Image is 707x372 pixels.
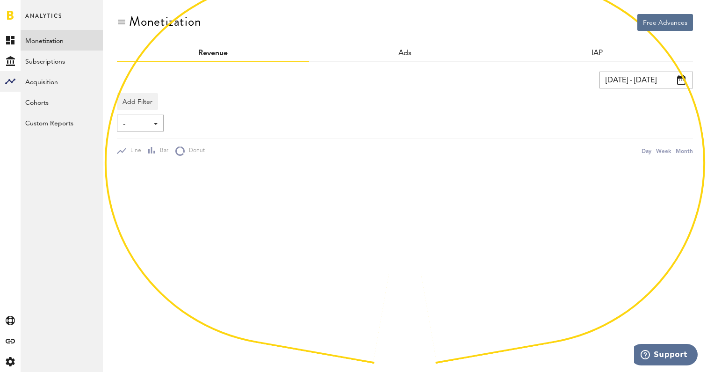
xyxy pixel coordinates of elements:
div: Day [642,146,651,156]
a: Monetization [21,30,103,51]
iframe: Opens a widget where you can find more information [634,344,698,367]
button: Free Advances [637,14,693,31]
a: IAP [592,50,603,57]
a: Acquisition [21,71,103,92]
a: Cohorts [21,92,103,112]
span: Donut [185,147,205,155]
button: Add Filter [117,93,158,110]
a: Ads [398,50,411,57]
div: Monetization [129,14,202,29]
a: Custom Reports [21,112,103,133]
span: Bar [156,147,168,155]
span: Line [126,147,141,155]
div: Week [656,146,671,156]
span: Analytics [25,10,62,30]
a: Revenue [198,50,228,57]
a: Subscriptions [21,51,103,71]
span: - [123,117,148,132]
div: Month [676,146,693,156]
